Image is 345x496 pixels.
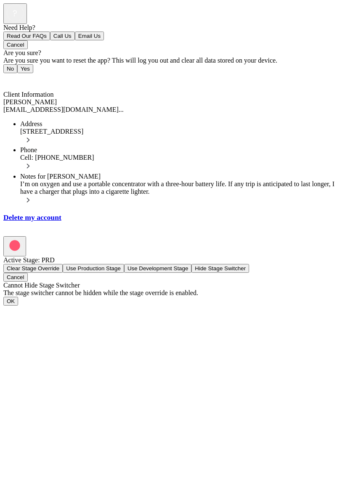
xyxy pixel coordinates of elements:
button: Use Production Stage [63,264,124,273]
div: Phone [20,146,342,154]
button: Clear Stage Override [3,264,63,273]
button: Yes [17,64,33,73]
span: Back [8,76,22,83]
button: Read Our FAQs [3,32,50,40]
div: [PHONE_NUMBER] [20,154,342,161]
div: Cannot Hide Stage Switcher [3,282,342,289]
span: Client Information [3,91,54,98]
button: No [3,64,17,73]
div: Notes for [PERSON_NAME] [20,173,342,180]
button: Email Us [75,32,104,40]
div: Address [20,120,342,128]
button: Hide Stage Switcher [191,264,249,273]
a: Back [3,76,22,83]
button: Cancel [3,273,28,282]
div: [STREET_ADDRESS] [20,128,342,135]
button: Use Development Stage [124,264,191,273]
div: I’m on oxygen and use a portable concentrator with a three-hour battery life. If any trip is anti... [20,180,342,195]
div: Active Stage: PRD [3,256,342,264]
button: Call Us [50,32,75,40]
a: Delete my account [3,213,61,222]
div: Need Help? [3,24,342,32]
span: Cell : [20,154,33,161]
div: [EMAIL_ADDRESS][DOMAIN_NAME]... [3,106,342,113]
div: The stage switcher cannot be hidden while the stage override is enabled. [3,289,342,297]
div: Are you sure you want to reset the app? This will log you out and clear all data stored on your d... [3,57,342,64]
button: Cancel [3,40,28,49]
button: OK [3,297,18,306]
div: Are you sure? [3,49,342,57]
div: [PERSON_NAME] [3,98,342,106]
